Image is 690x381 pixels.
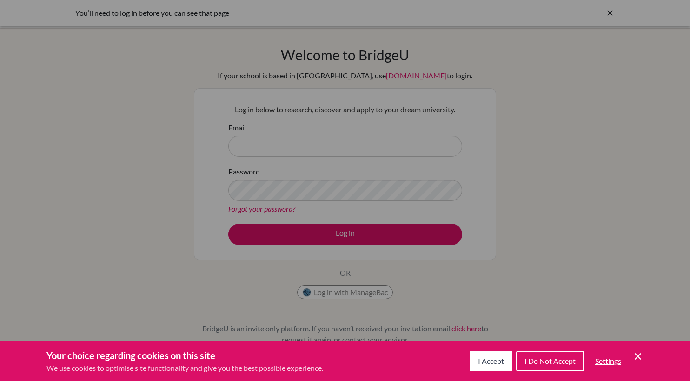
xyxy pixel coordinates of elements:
button: Settings [588,352,629,370]
span: Settings [595,356,621,365]
span: I Accept [478,356,504,365]
button: I Do Not Accept [516,351,584,371]
button: Save and close [632,351,644,362]
span: I Do Not Accept [524,356,576,365]
button: I Accept [470,351,512,371]
p: We use cookies to optimise site functionality and give you the best possible experience. [46,362,323,374]
h3: Your choice regarding cookies on this site [46,349,323,362]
